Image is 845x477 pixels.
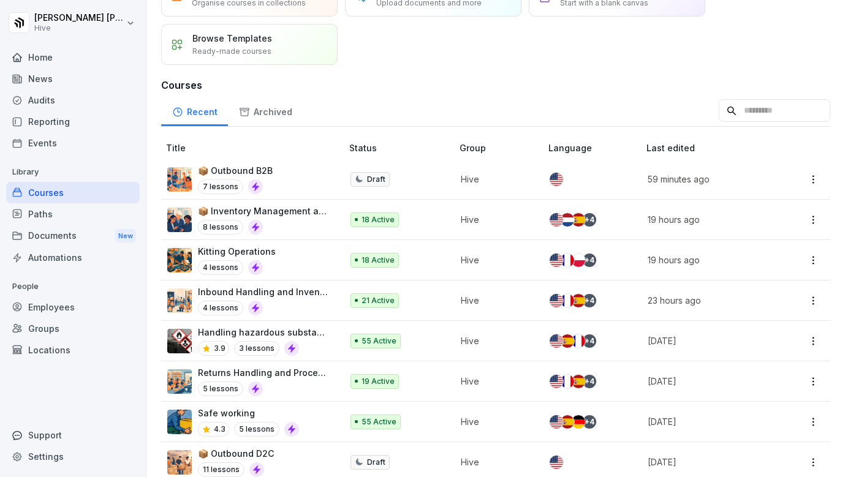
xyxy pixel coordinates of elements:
[167,329,192,353] img: ro33qf0i8ndaw7nkfv0stvse.png
[167,288,192,313] img: t72cg3dsrbajyqggvzmlmfek.png
[362,255,395,266] p: 18 Active
[6,132,140,154] div: Events
[198,326,330,339] p: Handling hazardous substances
[648,173,773,186] p: 59 minutes ago
[550,334,563,348] img: us.svg
[198,301,243,315] p: 4 lessons
[6,89,140,111] a: Audits
[214,343,225,354] p: 3.9
[362,214,395,225] p: 18 Active
[461,173,529,186] p: Hive
[583,415,596,429] div: + 4
[198,285,330,298] p: Inbound Handling and Inventory Restocking
[228,95,303,126] a: Archived
[550,173,563,186] img: us.svg
[583,334,596,348] div: + 4
[362,416,396,427] p: 55 Active
[198,164,273,177] p: 📦 Outbound B2B
[6,225,140,247] a: DocumentsNew
[6,296,140,318] a: Employees
[461,456,529,468] p: Hive
[6,203,140,225] a: Paths
[198,381,243,396] p: 5 lessons
[583,254,596,267] div: + 4
[572,375,585,388] img: es.svg
[6,225,140,247] div: Documents
[561,375,574,388] img: fr.svg
[161,78,830,92] h3: Courses
[234,341,279,356] p: 3 lessons
[6,162,140,182] p: Library
[198,366,330,379] p: Returns Handling and Process Flow
[550,294,563,307] img: us.svg
[461,375,529,388] p: Hive
[550,375,563,388] img: us.svg
[192,46,271,57] p: Ready-made courses
[561,254,574,267] img: fr.svg
[34,13,124,23] p: [PERSON_NAME] [PERSON_NAME]
[648,375,773,388] p: [DATE]
[198,245,276,258] p: Kitting Operations
[6,446,140,467] a: Settings
[550,456,563,469] img: us.svg
[6,182,140,203] a: Courses
[166,141,344,154] p: Title
[648,415,773,428] p: [DATE]
[572,415,585,429] img: de.svg
[167,167,192,192] img: xc7nf3d4jwvfywnbzt6h68df.png
[6,339,140,361] a: Locations
[561,213,574,227] img: nl.svg
[367,174,385,185] p: Draft
[461,294,529,307] p: Hive
[550,254,563,267] img: us.svg
[6,277,140,296] p: People
[367,457,385,468] p: Draft
[561,415,574,429] img: es.svg
[234,422,279,437] p: 5 lessons
[6,68,140,89] a: News
[6,247,140,268] a: Automations
[6,318,140,339] a: Groups
[198,220,243,235] p: 8 lessons
[461,213,529,226] p: Hive
[461,415,529,428] p: Hive
[349,141,455,154] p: Status
[648,254,773,266] p: 19 hours ago
[161,95,228,126] a: Recent
[167,208,192,232] img: aidnvelekitijs2kqwqm5dln.png
[362,295,395,306] p: 21 Active
[198,205,330,217] p: 📦 Inventory Management and Investigations
[214,424,225,435] p: 4.3
[548,141,642,154] p: Language
[550,415,563,429] img: us.svg
[362,336,396,347] p: 55 Active
[648,456,773,468] p: [DATE]
[192,32,272,45] p: Browse Templates
[167,450,192,475] img: aul0s4anxaw34jzwydbhh5d5.png
[583,294,596,307] div: + 4
[6,111,140,132] a: Reporting
[550,213,563,227] img: us.svg
[648,213,773,226] p: 19 hours ago
[362,376,395,387] p: 19 Active
[6,424,140,446] div: Support
[198,179,243,194] p: 7 lessons
[648,334,773,347] p: [DATE]
[198,407,299,419] p: Safe working
[461,334,529,347] p: Hive
[167,369,192,394] img: whxspouhdmc5dw11exs3agrf.png
[6,47,140,68] a: Home
[572,213,585,227] img: es.svg
[167,248,192,272] img: tjh8e7lxbtqfiykh70cq83wv.png
[648,294,773,307] p: 23 hours ago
